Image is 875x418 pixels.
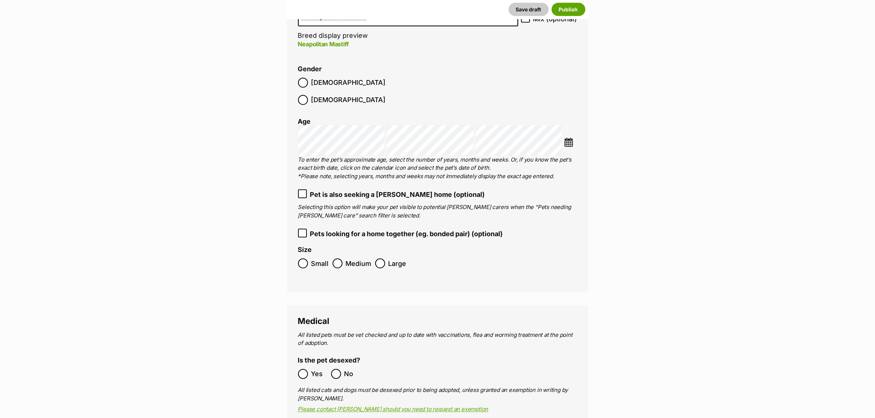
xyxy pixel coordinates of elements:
img: ... [564,138,573,147]
span: Yes [311,369,327,379]
span: Medium [346,259,372,269]
label: Size [298,246,312,254]
label: Gender [298,65,322,73]
button: Save draft [509,3,549,16]
a: Please contact [PERSON_NAME] should you need to request an exemption [298,406,488,413]
p: To enter the pet’s approximate age, select the number of years, months and weeks. Or, if you know... [298,156,577,181]
label: Is the pet desexed? [298,357,361,365]
span: Pets looking for a home together (eg. bonded pair) (optional) [310,229,503,239]
p: Selecting this option will make your pet visible to potential [PERSON_NAME] carers when the “Pets... [298,203,577,220]
span: Large [388,259,406,269]
button: Publish [552,3,585,16]
span: [DEMOGRAPHIC_DATA] [311,78,386,88]
p: All listed pets must be vet checked and up to date with vaccinations, flea and worming treatment ... [298,331,577,348]
li: Breed display preview [298,1,518,56]
span: Small [311,259,329,269]
label: Age [298,118,311,125]
span: Pet is also seeking a [PERSON_NAME] home (optional) [310,190,485,199]
span: Mix (optional) [533,14,577,24]
p: All listed cats and dogs must be desexed prior to being adopted, unless granted an exemption in w... [298,386,577,403]
span: Medical [298,316,330,326]
span: [DEMOGRAPHIC_DATA] [311,95,386,105]
p: Neapolitan Mastiff [298,40,518,48]
span: No [344,369,361,379]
